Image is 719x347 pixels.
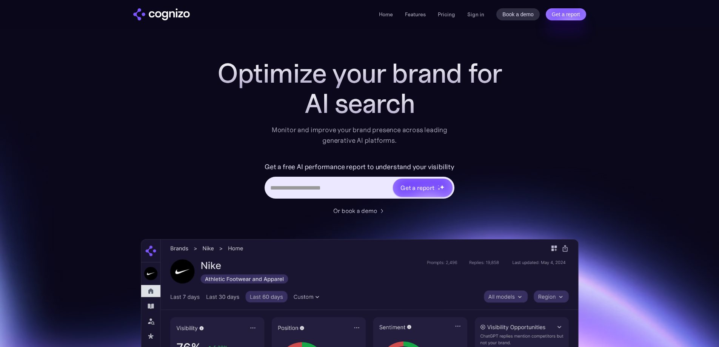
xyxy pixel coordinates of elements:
[379,11,393,18] a: Home
[392,178,453,197] a: Get a reportstarstarstar
[265,161,454,173] label: Get a free AI performance report to understand your visibility
[133,8,190,20] a: home
[333,206,377,215] div: Or book a demo
[267,125,453,146] div: Monitor and improve your brand presence across leading generative AI platforms.
[209,88,511,119] div: AI search
[405,11,426,18] a: Features
[546,8,586,20] a: Get a report
[133,8,190,20] img: cognizo logo
[265,161,454,202] form: Hero URL Input Form
[209,58,511,88] h1: Optimize your brand for
[438,11,455,18] a: Pricing
[438,185,439,186] img: star
[467,10,484,19] a: Sign in
[440,185,445,190] img: star
[496,8,540,20] a: Book a demo
[333,206,386,215] a: Or book a demo
[400,183,434,192] div: Get a report
[438,188,440,190] img: star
